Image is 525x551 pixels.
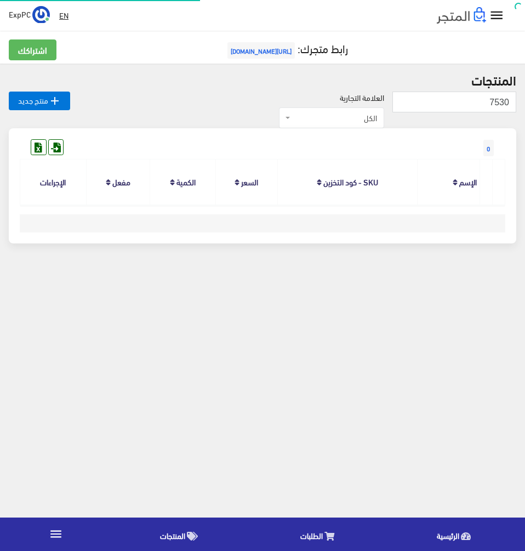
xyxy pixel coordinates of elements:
[279,107,384,128] span: الكل
[225,38,348,58] a: رابط متجرك:[URL][DOMAIN_NAME]
[112,174,130,189] a: مفعل
[48,94,61,107] i: 
[55,5,73,25] a: EN
[323,174,378,189] a: SKU - كود التخزين
[252,520,389,548] a: الطلبات
[340,92,384,104] label: العلامة التجارية
[459,174,477,189] a: الإسم
[9,39,56,60] a: اشتراكك
[392,92,516,112] input: بحث...
[437,7,486,24] img: .
[176,174,196,189] a: الكمية
[300,529,323,542] span: الطلبات
[49,527,63,541] i: 
[227,42,295,59] span: [URL][DOMAIN_NAME]
[293,112,377,123] span: الكل
[160,529,185,542] span: المنتجات
[59,8,69,22] u: EN
[9,5,50,23] a: ... ExpPC
[437,529,459,542] span: الرئيسية
[489,8,505,24] i: 
[389,520,525,548] a: الرئيسية
[20,160,87,205] th: الإجراءات
[111,520,252,548] a: المنتجات
[9,72,516,87] h2: المنتجات
[9,92,70,110] a: منتج جديد
[9,7,31,21] span: ExpPC
[241,174,258,189] a: السعر
[483,140,494,156] span: 0
[32,6,50,24] img: ...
